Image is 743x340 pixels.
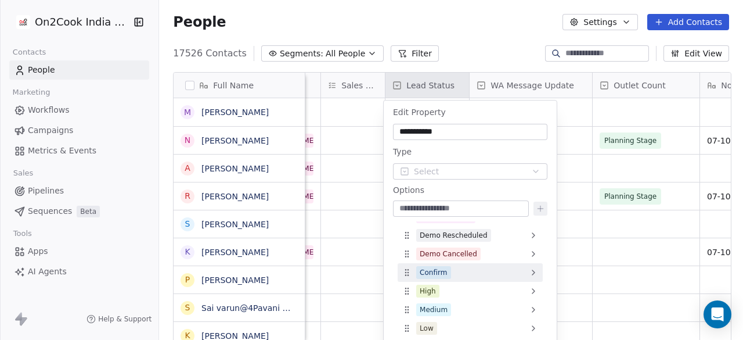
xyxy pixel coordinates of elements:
[393,184,424,196] span: Options
[420,230,488,241] div: Demo Rescheduled
[398,263,543,282] div: Confirm
[420,323,434,334] div: Low
[398,245,543,263] div: Demo Cancelled
[398,226,543,245] div: Demo Rescheduled
[393,108,446,117] span: Edit Property
[393,147,412,156] span: Type
[420,267,448,278] div: Confirm
[398,319,543,338] div: Low
[398,282,543,300] div: High
[414,166,439,178] span: Select
[420,286,436,296] div: High
[420,305,448,315] div: Medium
[393,163,547,180] button: Select
[420,249,477,259] div: Demo Cancelled
[398,300,543,319] div: Medium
